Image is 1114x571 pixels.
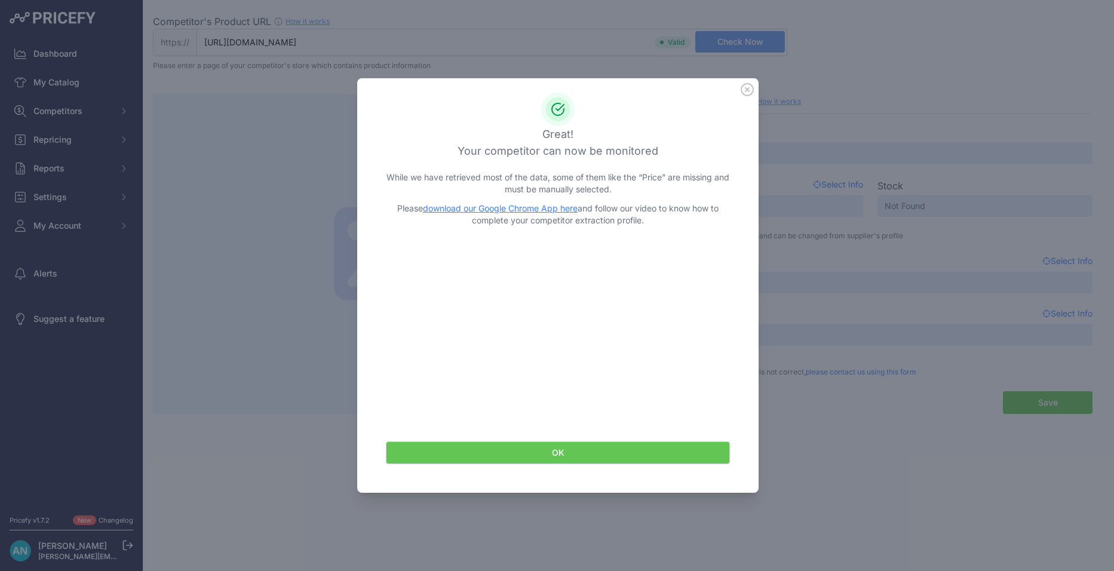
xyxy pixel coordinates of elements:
[386,126,730,143] h3: Great!
[423,203,578,213] a: download our Google Chrome App here
[386,441,730,464] button: OK
[386,143,730,159] h3: Your competitor can now be monitored
[386,171,730,195] p: While we have retrieved most of the data, some of them like the “Price” are missing and must be m...
[386,202,730,226] p: Please and follow our video to know how to complete your competitor extraction profile.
